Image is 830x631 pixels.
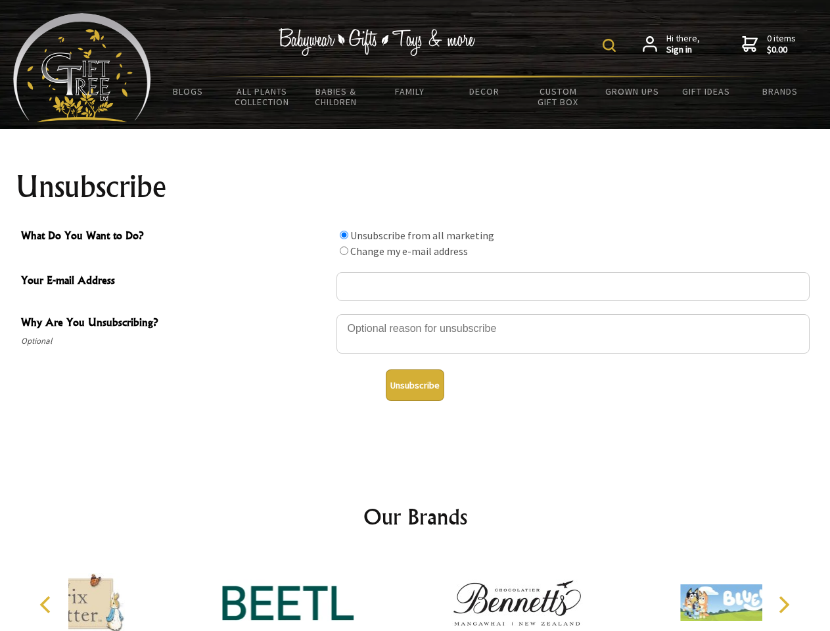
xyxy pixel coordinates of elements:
[386,369,444,401] button: Unsubscribe
[767,44,796,56] strong: $0.00
[666,44,700,56] strong: Sign in
[340,231,348,239] input: What Do You Want to Do?
[225,78,300,116] a: All Plants Collection
[743,78,818,105] a: Brands
[521,78,595,116] a: Custom Gift Box
[603,39,616,52] img: product search
[16,171,815,202] h1: Unsubscribe
[13,13,151,122] img: Babyware - Gifts - Toys and more...
[350,245,468,258] label: Change my e-mail address
[33,590,62,619] button: Previous
[742,33,796,56] a: 0 items$0.00
[21,272,330,291] span: Your E-mail Address
[21,314,330,333] span: Why Are You Unsubscribing?
[769,590,798,619] button: Next
[767,32,796,56] span: 0 items
[350,229,494,242] label: Unsubscribe from all marketing
[21,227,330,246] span: What Do You Want to Do?
[447,78,521,105] a: Decor
[21,333,330,349] span: Optional
[669,78,743,105] a: Gift Ideas
[299,78,373,116] a: Babies & Children
[151,78,225,105] a: BLOGS
[336,272,810,301] input: Your E-mail Address
[26,501,804,532] h2: Our Brands
[643,33,700,56] a: Hi there,Sign in
[373,78,448,105] a: Family
[666,33,700,56] span: Hi there,
[279,28,476,56] img: Babywear - Gifts - Toys & more
[336,314,810,354] textarea: Why Are You Unsubscribing?
[340,246,348,255] input: What Do You Want to Do?
[595,78,669,105] a: Grown Ups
